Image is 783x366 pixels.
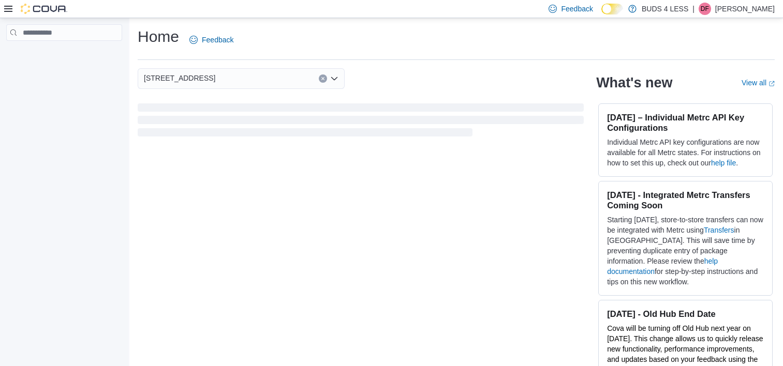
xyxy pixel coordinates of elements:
[138,26,179,47] h1: Home
[607,112,764,133] h3: [DATE] – Individual Metrc API Key Configurations
[742,79,775,87] a: View allExternal link
[642,3,688,15] p: BUDS 4 LESS
[701,3,709,15] span: DF
[715,3,775,15] p: [PERSON_NAME]
[21,4,67,14] img: Cova
[144,72,215,84] span: [STREET_ADDRESS]
[596,74,672,91] h2: What's new
[561,4,593,14] span: Feedback
[699,3,711,15] div: Dylan Fraser
[319,74,327,83] button: Clear input
[138,105,584,139] span: Loading
[185,29,238,50] a: Feedback
[330,74,338,83] button: Open list of options
[769,81,775,87] svg: External link
[607,215,764,287] p: Starting [DATE], store-to-store transfers can now be integrated with Metrc using in [GEOGRAPHIC_D...
[711,159,736,167] a: help file
[607,309,764,319] h3: [DATE] - Old Hub End Date
[6,43,122,68] nav: Complex example
[601,14,602,15] span: Dark Mode
[692,3,695,15] p: |
[601,4,623,14] input: Dark Mode
[607,137,764,168] p: Individual Metrc API key configurations are now available for all Metrc states. For instructions ...
[607,190,764,210] h3: [DATE] - Integrated Metrc Transfers Coming Soon
[202,35,233,45] span: Feedback
[704,226,734,234] a: Transfers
